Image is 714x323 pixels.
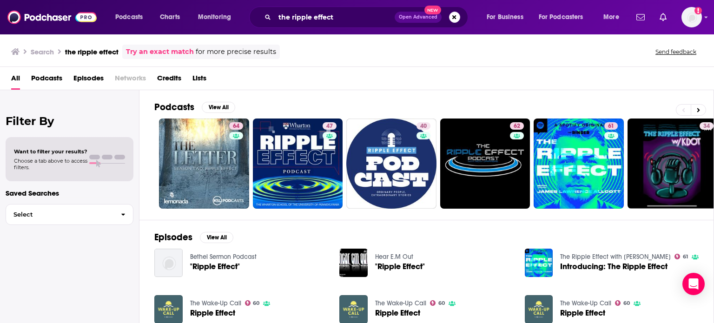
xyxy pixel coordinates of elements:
a: The Wake-Up Call [560,299,611,307]
a: Bethel Sermon Podcast [190,253,257,261]
span: 61 [608,122,614,131]
img: User Profile [681,7,702,27]
span: Want to filter your results? [14,148,87,155]
img: Podchaser - Follow, Share and Rate Podcasts [7,8,97,26]
a: 47 [253,119,343,209]
a: All [11,71,20,90]
a: 62 [510,122,524,130]
button: Select [6,204,133,225]
a: Credits [157,71,181,90]
h2: Podcasts [154,101,194,113]
span: 60 [623,301,630,305]
svg: Add a profile image [694,7,702,14]
a: "Ripple Effect" [190,263,240,270]
span: 60 [438,301,445,305]
button: open menu [192,10,243,25]
span: New [424,6,441,14]
img: "Ripple Effect" [339,249,368,277]
span: 47 [326,122,333,131]
a: 40 [346,119,436,209]
span: More [603,11,619,24]
button: Send feedback [653,48,699,56]
button: open menu [480,10,535,25]
a: Show notifications dropdown [656,9,670,25]
button: open menu [597,10,631,25]
span: Open Advanced [399,15,437,20]
span: Logged in as notablypr2 [681,7,702,27]
a: "Ripple Effect" [375,263,425,270]
a: 64 [159,119,249,209]
img: Introducing: The Ripple Effect [525,249,553,277]
a: 34 [700,122,714,130]
a: 62 [440,119,530,209]
span: 62 [514,122,520,131]
a: Try an exact match [126,46,194,57]
span: Networks [115,71,146,90]
a: 60 [245,300,260,306]
span: 34 [703,122,710,131]
button: Show profile menu [681,7,702,27]
h3: the ripple effect [65,47,119,56]
a: Ripple Effect [375,309,420,317]
a: Ripple Effect [560,309,605,317]
span: Select [6,211,113,218]
a: Show notifications dropdown [633,9,648,25]
a: 40 [416,122,430,130]
span: For Podcasters [539,11,583,24]
a: EpisodesView All [154,231,233,243]
div: Search podcasts, credits, & more... [258,7,477,28]
span: 60 [253,301,259,305]
a: 47 [323,122,337,130]
span: 61 [683,255,688,259]
a: 61 [674,254,688,259]
a: PodcastsView All [154,101,235,113]
a: Ripple Effect [190,309,235,317]
span: for more precise results [196,46,276,57]
a: Introducing: The Ripple Effect [560,263,668,270]
h2: Episodes [154,231,192,243]
a: 61 [604,122,618,130]
button: View All [200,232,233,243]
a: 61 [534,119,624,209]
img: "Ripple Effect" [154,249,183,277]
a: Podcasts [31,71,62,90]
a: Hear E.M Out [375,253,413,261]
button: View All [202,102,235,113]
span: For Business [487,11,523,24]
a: 60 [615,300,630,306]
a: 60 [430,300,445,306]
a: The Ripple Effect with James Lawrence Allcott [560,253,671,261]
a: Episodes [73,71,104,90]
a: 64 [229,122,243,130]
input: Search podcasts, credits, & more... [275,10,395,25]
span: Choose a tab above to access filters. [14,158,87,171]
span: 64 [233,122,239,131]
a: The Wake-Up Call [190,299,241,307]
span: Monitoring [198,11,231,24]
span: Podcasts [115,11,143,24]
h2: Filter By [6,114,133,128]
button: open menu [109,10,155,25]
div: Open Intercom Messenger [682,273,705,295]
span: 40 [420,122,427,131]
span: Charts [160,11,180,24]
h3: Search [31,47,54,56]
a: Charts [154,10,185,25]
button: open menu [533,10,597,25]
p: Saved Searches [6,189,133,198]
a: Lists [192,71,206,90]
